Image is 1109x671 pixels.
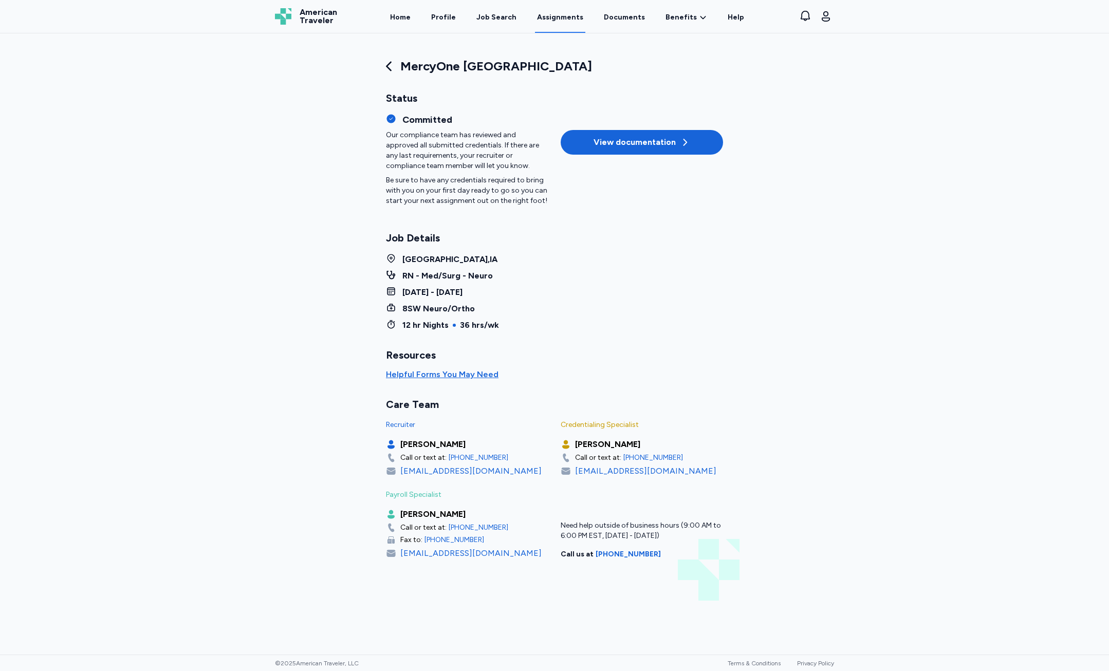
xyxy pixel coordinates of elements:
a: [PHONE_NUMBER] [449,453,508,463]
div: Care Team [386,397,723,412]
div: RN - Med/Surg - Neuro [402,270,493,282]
div: [PERSON_NAME] [400,508,466,520]
a: [PHONE_NUMBER] [596,549,661,560]
div: 36 hrs/wk [460,319,499,331]
a: [PHONE_NUMBER] [424,535,484,545]
div: Payroll Specialist [386,490,548,500]
div: Call us at [561,549,594,560]
span: © 2025 American Traveler, LLC [275,659,359,667]
div: Call or text at: [575,453,621,463]
div: Call or text at: [400,453,447,463]
div: MercyOne [GEOGRAPHIC_DATA] [386,58,723,74]
div: Call or text at: [400,523,447,533]
span: Benefits [666,12,697,23]
div: 8SW Neuro/Ortho [402,303,475,315]
div: Recruiter [386,420,548,430]
div: Job Details [386,231,723,245]
img: Logo [275,8,291,25]
div: Our compliance team has reviewed and approved all submitted credentials. If there are any last re... [386,130,548,206]
a: Privacy Policy [797,660,834,667]
div: [PERSON_NAME] [575,438,640,451]
div: Be sure to have any credentials required to bring with you on your first day ready to go so you c... [386,175,548,206]
div: Resources [386,348,436,362]
div: Credentialing Specialist [561,420,723,430]
div: 12 hr Nights [402,319,449,331]
a: Terms & Conditions [728,660,781,667]
a: [PHONE_NUMBER] [449,523,508,533]
div: View documentation [594,136,690,148]
div: Committed [402,114,452,126]
button: View documentation [561,130,723,155]
div: [DATE] - [DATE] [402,286,463,299]
div: Need help outside of business hours (9:00 AM to 6:00 PM EST, [DATE] - [DATE]) [561,520,723,541]
div: Status [386,91,723,105]
div: Job Search [476,12,516,23]
a: Assignments [535,1,585,33]
button: Helpful Forms You May Need [386,368,498,381]
div: [EMAIL_ADDRESS][DOMAIN_NAME] [575,465,716,477]
div: [EMAIL_ADDRESS][DOMAIN_NAME] [400,465,542,477]
a: Benefits [666,12,707,23]
div: [EMAIL_ADDRESS][DOMAIN_NAME] [400,547,542,560]
div: [PERSON_NAME] [400,438,466,451]
span: American Traveler [300,8,337,25]
div: [GEOGRAPHIC_DATA] , IA [402,253,497,266]
a: [PHONE_NUMBER] [623,453,683,463]
div: Fax to: [400,535,422,545]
